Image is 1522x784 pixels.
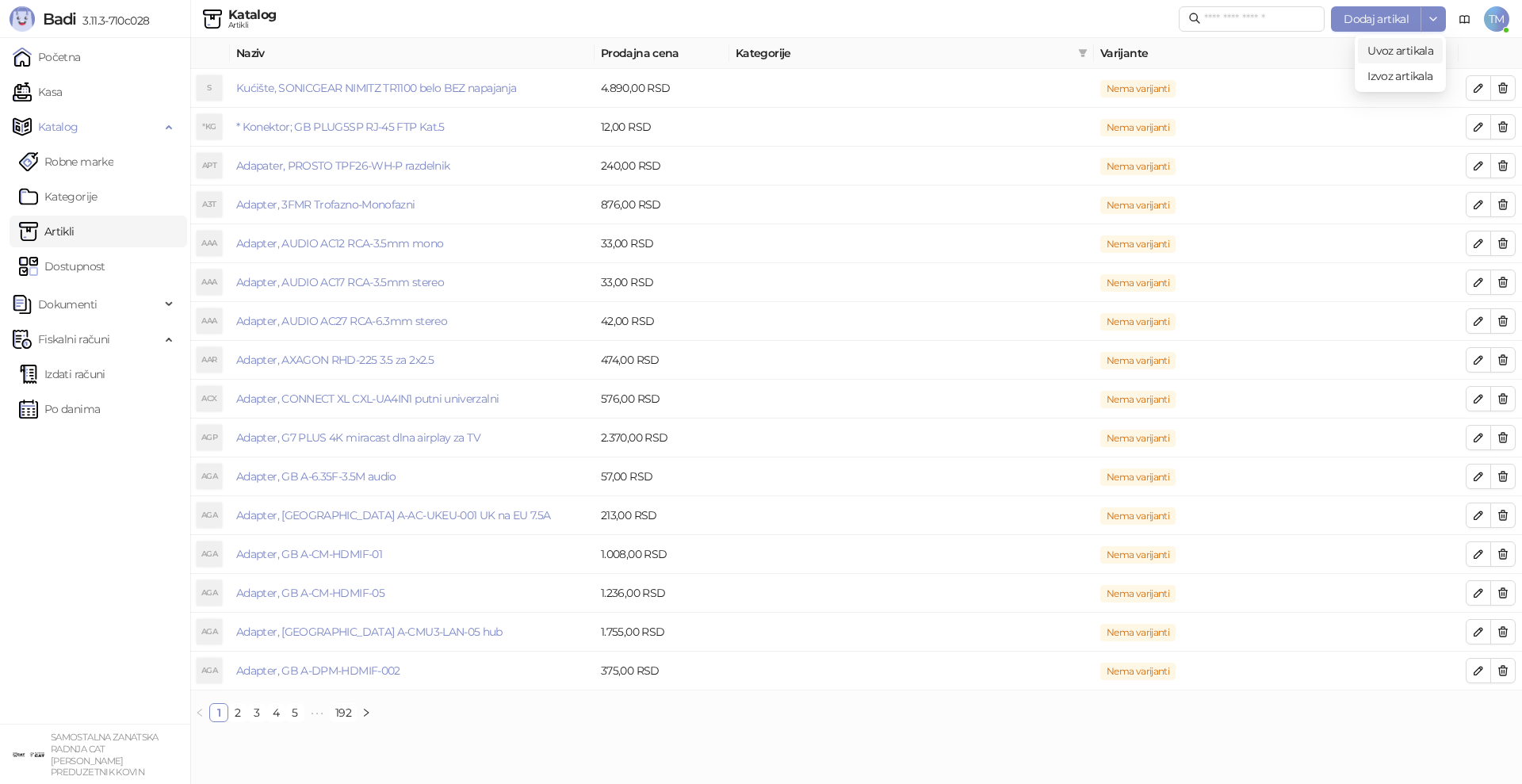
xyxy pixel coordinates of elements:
[19,358,105,390] a: Izdati računi
[236,392,499,406] a: Adapter, CONNECT XL CXL-UA4IN1 putni univerzalni
[236,314,447,328] a: Adapter, AUDIO AC27 RCA-6.3mm stereo
[1331,6,1421,32] button: Dodaj artikal
[230,69,595,108] td: Kućište, SONICGEAR NIMITZ TR1100 belo BEZ napajanja
[230,38,595,69] th: Naziv
[230,224,595,263] td: Adapter, AUDIO AC12 RCA-3.5mm mono
[13,41,81,73] a: Početna
[247,703,266,722] li: 3
[230,419,595,457] td: Adapter, G7 PLUS 4K miracast dlna airplay za TV
[203,10,222,29] img: Artikli
[197,270,222,295] div: AAA
[230,341,595,380] td: Adapter, AXAGON RHD-225 3.5 za 2x2.5
[1100,313,1176,331] span: Nema varijanti
[1344,12,1409,26] span: Dodaj artikal
[190,703,209,722] li: Prethodna strana
[197,75,222,101] div: S
[236,353,434,367] a: Adapter, AXAGON RHD-225 3.5 za 2x2.5
[76,13,149,28] span: 3.11.3-710c028
[197,541,222,567] div: AGA
[1452,6,1478,32] a: Dokumentacija
[595,419,729,457] td: 2.370,00 RSD
[230,613,595,652] td: Adapter, GB A-CMU3-LAN-05 hub
[236,547,382,561] a: Adapter, GB A-CM-HDMIF-01
[304,703,330,722] li: Sledećih 5 Strana
[19,146,113,178] a: Robne marke
[1100,352,1176,369] span: Nema varijanti
[331,704,356,721] a: 192
[595,457,729,496] td: 57,00 RSD
[595,147,729,185] td: 240,00 RSD
[1100,274,1176,292] span: Nema varijanti
[197,192,222,217] div: A3T
[190,703,209,722] button: left
[197,231,222,256] div: AAA
[236,159,449,173] a: Adapater, PROSTO TPF26-WH-P razdelnik
[236,236,443,250] a: Adapter, AUDIO AC12 RCA-3.5mm mono
[595,574,729,613] td: 1.236,00 RSD
[230,263,595,302] td: Adapter, AUDIO AC17 RCA-3.5mm stereo
[19,216,75,247] a: ArtikliArtikli
[197,580,222,606] div: AGA
[267,704,285,721] a: 4
[19,393,100,425] a: Po danima
[236,508,550,522] a: Adapter, [GEOGRAPHIC_DATA] A-AC-UKEU-001 UK na EU 7.5A
[595,535,729,574] td: 1.008,00 RSD
[248,704,266,721] a: 3
[1075,41,1091,65] span: filter
[330,703,357,722] li: 192
[1100,663,1176,680] span: Nema varijanti
[230,147,595,185] td: Adapater, PROSTO TPF26-WH-P razdelnik
[230,302,595,341] td: Adapter, AUDIO AC27 RCA-6.3mm stereo
[286,704,304,721] a: 5
[43,10,76,29] span: Badi
[595,38,729,69] th: Prodajna cena
[736,44,1072,62] span: Kategorije
[197,425,222,450] div: AGP
[1100,391,1176,408] span: Nema varijanti
[1100,624,1176,641] span: Nema varijanti
[595,613,729,652] td: 1.755,00 RSD
[19,181,98,212] a: Kategorije
[236,586,384,600] a: Adapter, GB A-CM-HDMIF-05
[1100,546,1176,564] span: Nema varijanti
[197,658,222,683] div: AGA
[230,535,595,574] td: Adapter, GB A-CM-HDMIF-01
[595,341,729,380] td: 474,00 RSD
[236,275,444,289] a: Adapter, AUDIO AC17 RCA-3.5mm stereo
[13,76,62,108] a: Kasa
[1484,6,1509,32] span: TM
[228,21,277,29] div: Artikli
[38,111,78,143] span: Katalog
[230,652,595,690] td: Adapter, GB A-DPM-HDMIF-002
[236,197,415,212] a: Adapter, 3FMR Trofazno-Monofazni
[595,224,729,263] td: 33,00 RSD
[197,503,222,528] div: AGA
[1100,80,1176,98] span: Nema varijanti
[51,732,159,778] small: SAMOSTALNA ZANATSKA RADNJA CAT [PERSON_NAME] PREDUZETNIK KOVIN
[228,9,277,21] div: Katalog
[1094,38,1459,69] th: Varijante
[197,153,222,178] div: APT
[1100,158,1176,175] span: Nema varijanti
[357,703,376,722] button: right
[1367,67,1433,85] span: Izvoz artikala
[229,704,247,721] a: 2
[197,619,222,644] div: AGA
[230,380,595,419] td: Adapter, CONNECT XL CXL-UA4IN1 putni univerzalni
[10,6,35,32] img: Logo
[197,308,222,334] div: AAA
[236,664,400,678] a: Adapter, GB A-DPM-HDMIF-002
[210,704,228,721] a: 1
[1367,44,1433,58] span: Uvoz artikala
[595,496,729,535] td: 213,00 RSD
[209,703,228,722] li: 1
[1100,507,1176,525] span: Nema varijanti
[595,108,729,147] td: 12,00 RSD
[230,457,595,496] td: Adapter, GB A-6.35F-3.5M audio
[266,703,285,722] li: 4
[285,703,304,722] li: 5
[595,185,729,224] td: 876,00 RSD
[595,380,729,419] td: 576,00 RSD
[230,574,595,613] td: Adapter, GB A-CM-HDMIF-05
[230,185,595,224] td: Adapter, 3FMR Trofazno-Monofazni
